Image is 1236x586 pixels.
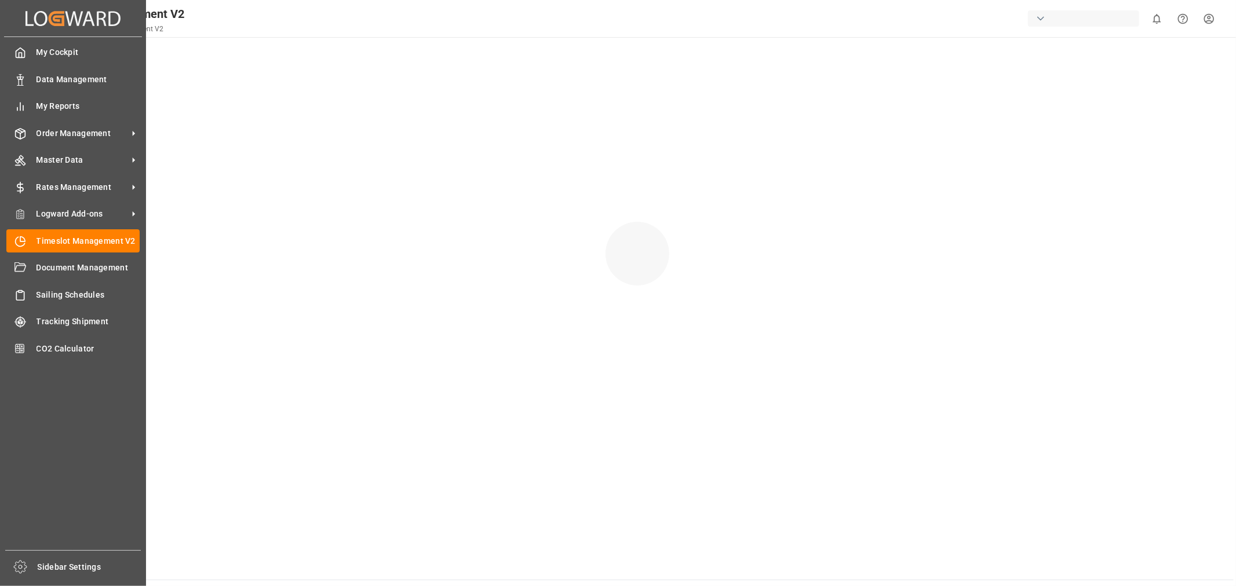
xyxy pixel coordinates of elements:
span: Timeslot Management V2 [37,235,140,247]
span: Sailing Schedules [37,289,140,301]
a: Tracking Shipment [6,310,140,333]
span: Document Management [37,262,140,274]
a: Sailing Schedules [6,283,140,306]
a: Data Management [6,68,140,90]
button: Help Center [1170,6,1196,32]
span: Master Data [37,154,128,166]
span: My Cockpit [37,46,140,58]
a: Document Management [6,257,140,279]
a: My Reports [6,95,140,118]
a: CO2 Calculator [6,337,140,360]
span: CO2 Calculator [37,343,140,355]
a: Timeslot Management V2 [6,229,140,252]
span: Tracking Shipment [37,316,140,328]
span: Data Management [37,74,140,86]
span: My Reports [37,100,140,112]
span: Sidebar Settings [38,561,141,573]
span: Logward Add-ons [37,208,128,220]
a: My Cockpit [6,41,140,64]
span: Rates Management [37,181,128,193]
button: show 0 new notifications [1144,6,1170,32]
span: Order Management [37,127,128,140]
